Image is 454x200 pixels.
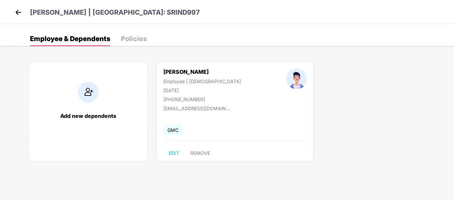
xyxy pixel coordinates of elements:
p: [PERSON_NAME] | [GEOGRAPHIC_DATA]: SRIND997 [30,7,200,18]
img: addIcon [78,82,99,103]
div: [DATE] [163,87,241,93]
span: GMC [163,125,182,135]
div: Employee | [DEMOGRAPHIC_DATA] [163,78,241,84]
span: REMOVE [190,151,210,156]
button: REMOVE [185,148,215,159]
div: Employee & Dependents [30,35,110,42]
span: EDIT [169,151,179,156]
button: EDIT [163,148,184,159]
div: Policies [121,35,147,42]
img: profileImage [286,68,307,89]
div: [EMAIL_ADDRESS][DOMAIN_NAME] [163,106,230,111]
div: Add new dependents [36,113,141,119]
div: [PHONE_NUMBER] [163,96,241,102]
div: [PERSON_NAME] [163,68,241,75]
img: back [13,7,23,17]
